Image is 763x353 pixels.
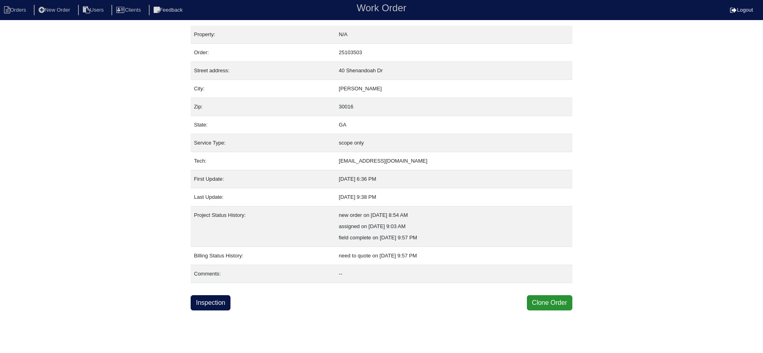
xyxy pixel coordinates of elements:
td: State: [191,116,335,134]
td: [PERSON_NAME] [335,80,572,98]
td: [EMAIL_ADDRESS][DOMAIN_NAME] [335,152,572,170]
td: N/A [335,26,572,44]
td: [DATE] 6:36 PM [335,170,572,188]
a: Logout [730,7,753,13]
a: New Order [34,7,76,13]
td: scope only [335,134,572,152]
td: 25103503 [335,44,572,62]
li: Feedback [149,5,189,16]
td: Billing Status History: [191,247,335,265]
td: Project Status History: [191,206,335,247]
div: field complete on [DATE] 9:57 PM [339,232,569,243]
a: Inspection [191,295,230,310]
td: Order: [191,44,335,62]
a: Users [78,7,110,13]
td: Street address: [191,62,335,80]
li: Clients [111,5,147,16]
td: First Update: [191,170,335,188]
li: Users [78,5,110,16]
td: -- [335,265,572,283]
td: Comments: [191,265,335,283]
td: Property: [191,26,335,44]
td: Service Type: [191,134,335,152]
div: assigned on [DATE] 9:03 AM [339,221,569,232]
li: New Order [34,5,76,16]
a: Clients [111,7,147,13]
td: 30016 [335,98,572,116]
td: [DATE] 9:38 PM [335,188,572,206]
div: new order on [DATE] 8:54 AM [339,210,569,221]
button: Clone Order [527,295,572,310]
td: Zip: [191,98,335,116]
td: GA [335,116,572,134]
td: 40 Shenandoah Dr [335,62,572,80]
td: Tech: [191,152,335,170]
div: need to quote on [DATE] 9:57 PM [339,250,569,261]
td: City: [191,80,335,98]
td: Last Update: [191,188,335,206]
